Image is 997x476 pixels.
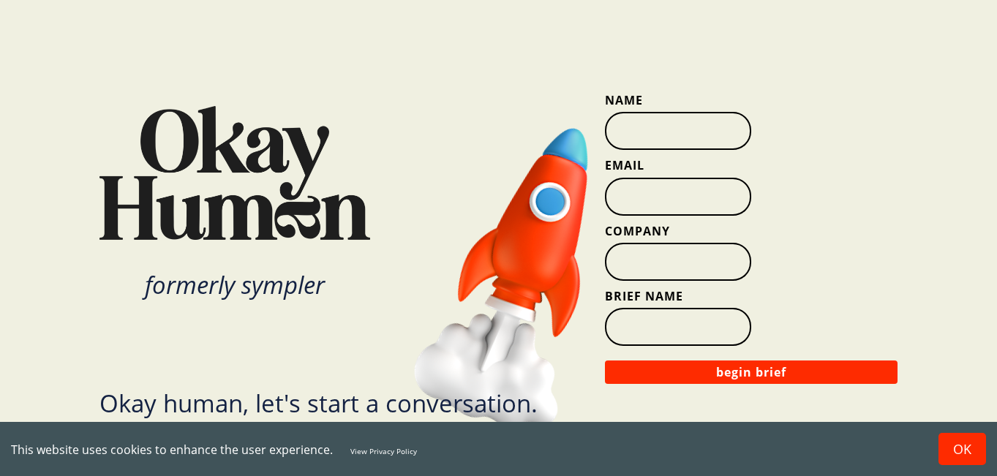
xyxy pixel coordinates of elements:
label: Company [605,223,898,239]
button: begin brief [605,360,898,384]
button: Accept cookies [938,433,986,465]
div: formerly sympler [99,273,370,297]
img: Rocket Ship [402,102,654,447]
div: This website uses cookies to enhance the user experience. [11,442,917,458]
div: Okay human, let's start a conversation. [99,391,538,415]
a: Okay Human Logoformerly sympler [99,106,443,298]
label: Email [605,157,898,173]
label: Brief Name [605,288,898,304]
a: View Privacy Policy [350,446,417,456]
img: Okay Human Logo [99,106,370,241]
label: Name [605,92,898,108]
